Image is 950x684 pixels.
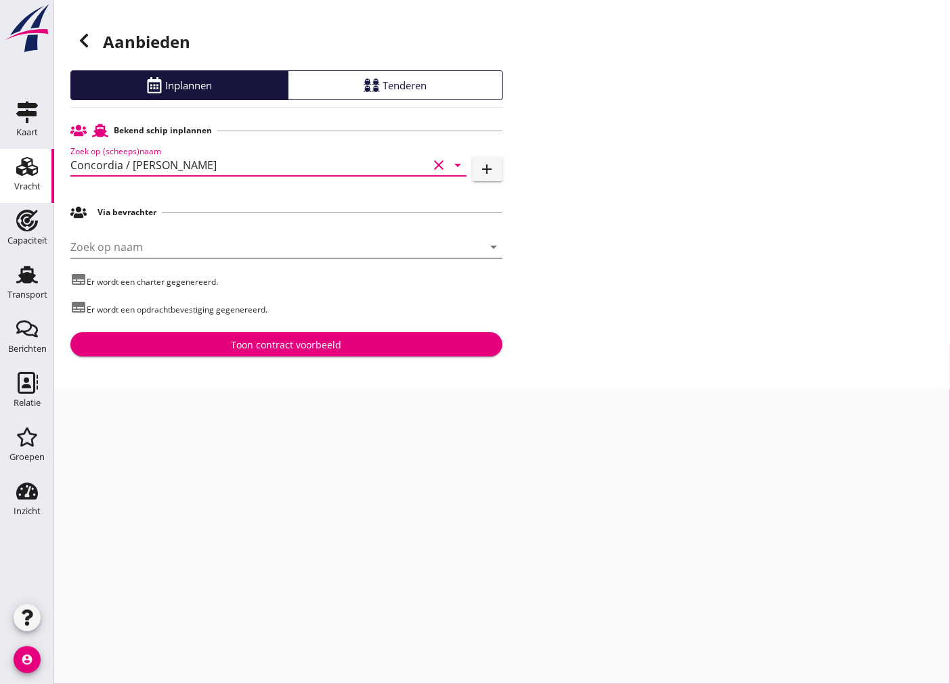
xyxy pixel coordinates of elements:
[98,206,156,219] h2: Via bevrachter
[14,182,41,191] div: Vracht
[114,124,212,137] h2: Bekend schip inplannen
[431,157,448,173] i: clear
[14,398,41,407] div: Relatie
[3,3,51,53] img: logo-small.a267ee39.svg
[70,27,502,60] h1: Aanbieden
[231,338,341,352] div: Toon contract voorbeeld
[70,271,87,288] i: subtitles
[14,646,41,673] i: account_circle
[70,154,429,176] input: Zoek op (scheeps)naam
[70,236,465,258] input: Zoek op naam
[70,332,502,357] button: Toon contract voorbeeld
[16,128,38,137] div: Kaart
[70,70,288,100] a: Inplannen
[486,239,502,255] i: arrow_drop_down
[294,77,497,93] div: Tenderen
[450,157,467,173] i: arrow_drop_down
[9,453,45,461] div: Groepen
[8,344,47,353] div: Berichten
[479,161,496,177] i: add
[14,507,41,516] div: Inzicht
[77,77,282,93] div: Inplannen
[70,299,502,316] p: Er wordt een opdrachtbevestiging gegenereerd.
[7,236,47,245] div: Capaciteit
[70,299,87,315] i: subtitles
[288,70,503,100] a: Tenderen
[70,271,502,288] p: Er wordt een charter gegenereerd.
[7,290,47,299] div: Transport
